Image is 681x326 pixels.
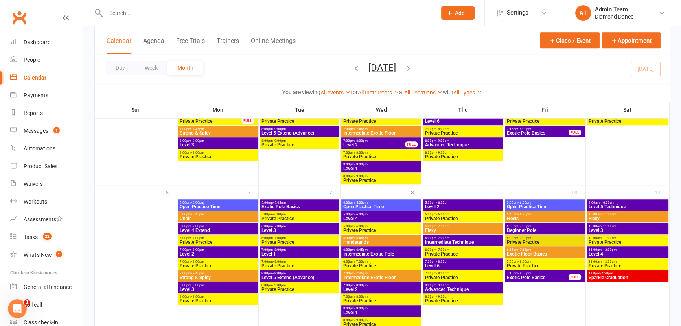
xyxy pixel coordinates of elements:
div: FULL [569,130,581,135]
span: 6:00pm [261,236,338,240]
a: Reports [10,104,83,122]
div: Workouts [24,198,47,205]
span: - 9:00pm [273,139,286,143]
button: Trainers [217,37,239,54]
span: - 5:45pm [273,201,286,204]
span: - 11:00am [602,236,616,240]
span: Private Practice [425,252,501,256]
div: What's New [24,252,52,258]
span: 7:00pm [343,295,420,298]
span: - 8:00pm [436,272,449,275]
span: 8:00pm [425,283,501,287]
span: 7:00pm [179,248,256,252]
span: 5:00pm [261,213,338,216]
span: 6:00pm [261,224,338,228]
span: 7:00pm [343,127,420,131]
a: Automations [10,140,83,157]
span: 7:00pm [343,283,420,287]
span: 8:00pm [425,139,501,143]
span: Chair [179,216,256,221]
span: 1 [56,251,62,257]
button: Class / Event [540,32,600,48]
span: - 6:45pm [191,213,204,216]
span: - 7:45pm [191,272,204,275]
span: 5:45pm [506,213,583,216]
span: Exotic Floor Basics [506,252,583,256]
span: Flexy [425,228,501,233]
span: - 6:00pm [191,201,204,204]
span: Private Practice [179,240,256,245]
span: 7:00pm [425,272,501,275]
div: FULL [241,118,254,124]
span: Level 6 [425,119,501,124]
button: Free Trials [176,37,205,54]
span: - 7:00pm [273,224,286,228]
span: Level 1 [343,166,420,171]
button: Month [167,61,203,75]
span: - 8:00pm [273,260,286,263]
span: - 9:00pm [436,139,449,143]
span: Private Practice [506,240,583,245]
span: Exotic Pole Basics [506,131,569,135]
span: Intermediate Technique [425,240,501,245]
div: 6 [247,185,258,198]
span: 7:15pm [506,127,569,131]
span: 8:00pm [179,283,256,287]
span: 6:00pm [425,224,501,228]
span: 6:00pm [425,248,501,252]
th: Sat [586,102,670,118]
span: 8:00pm [425,151,501,154]
span: Level 4 [343,216,420,221]
span: - 9:00pm [355,174,368,178]
a: Workouts [10,193,83,211]
div: Roll call [24,302,42,308]
div: Calendar [24,74,46,81]
span: 8:00pm [261,272,338,275]
span: Private Practice [588,119,667,124]
div: Messages [24,128,48,134]
div: Tasks [24,234,38,240]
span: Private Practice [588,263,667,268]
span: - 8:00pm [191,248,204,252]
span: 6:00pm [506,224,583,228]
span: 8:00pm [343,163,420,166]
span: - 6:30pm [518,213,531,216]
span: 6:00pm [179,224,256,228]
span: - 9:00pm [191,139,204,143]
span: 5:00pm [425,213,501,216]
span: 1:00pm [588,272,667,275]
span: 7:00pm [506,260,583,263]
span: 1 [24,299,30,306]
span: Private Practice [425,154,501,159]
span: - 6:00pm [436,213,449,216]
a: All Instructors [358,89,399,96]
span: Intermediate Exotic Floor [343,275,420,280]
span: 8:00pm [179,151,256,154]
span: Level 4 Extend [179,228,256,233]
span: - 6:00pm [355,224,368,228]
span: 10:00am [588,236,667,240]
span: 7:00pm [343,139,405,143]
span: Private Practice [261,263,338,268]
span: Level 5 Extend (Advance) [261,131,338,135]
span: Strong & Spicy [179,275,256,280]
div: FULL [569,274,581,280]
span: Advanced Technique [425,143,501,147]
span: Level 3 [179,287,256,292]
span: 6:00pm [506,236,583,240]
span: Private Practice [261,143,338,147]
div: Assessments [24,216,63,222]
span: 7:00pm [179,260,256,263]
span: - 6:00pm [436,201,449,204]
span: - 9:00pm [355,163,368,166]
a: All events [320,89,351,96]
button: Agenda [143,37,164,54]
div: 5 [166,185,177,198]
span: Open Practice Time [343,204,420,209]
th: Thu [422,102,504,118]
span: 6:00pm [425,236,501,240]
span: Private Practice [343,178,420,183]
span: - 9:00pm [191,295,204,298]
span: - 9:00pm [355,319,368,322]
span: 7:15pm [506,272,569,275]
